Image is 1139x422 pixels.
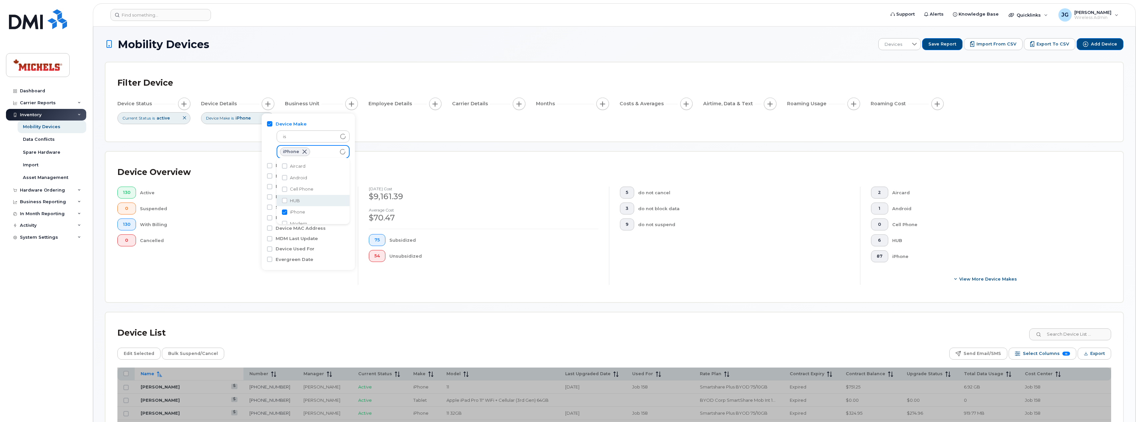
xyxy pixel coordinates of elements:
[374,253,380,259] span: 54
[369,187,598,191] h4: [DATE] cost
[231,115,234,121] span: is
[1078,348,1111,360] button: Export
[1024,38,1075,50] button: Export to CSV
[290,175,307,181] span: Android
[1062,352,1070,356] span: 15
[285,100,321,107] span: Business Unit
[117,164,191,181] div: Device Overview
[877,190,883,195] span: 2
[949,348,1007,360] button: Send Email/SMS
[703,100,755,107] span: Airtime, Data & Text
[871,187,888,199] button: 2
[871,273,1101,285] button: View More Device Makes
[928,41,956,47] span: Save Report
[276,162,308,169] label: Device Model
[277,158,350,243] ul: Option List
[117,100,154,107] span: Device Status
[123,206,130,211] span: 0
[877,254,883,259] span: 87
[290,220,307,227] span: Modem
[117,218,136,230] button: 130
[276,204,295,211] label: Static IP
[277,183,350,195] li: Cell Phone
[201,100,239,107] span: Device Details
[1090,349,1105,359] span: Export
[290,186,313,192] span: Cell Phone
[369,191,598,202] div: $9,161.39
[276,225,326,231] label: Device MAC Address
[276,121,306,127] label: Device Make
[892,203,1101,214] div: Android
[892,250,1101,262] div: iPhone
[620,203,634,214] button: 3
[152,115,155,121] span: is
[168,349,218,359] span: Bulk Suspend/Cancel
[276,235,318,242] label: MDM Last Update
[892,187,1101,199] div: Aircard
[964,38,1023,50] button: Import from CSV
[638,203,850,214] div: do not block data
[123,190,130,195] span: 130
[283,150,299,154] span: iPhone
[892,234,1101,246] div: HUB
[638,187,850,199] div: do not cancel
[235,116,251,121] span: iPhone
[638,218,850,230] div: do not suspend
[871,100,908,107] span: Roaming Cost
[626,206,629,211] span: 3
[117,234,136,246] button: 0
[368,100,414,107] span: Employee Details
[620,218,634,230] button: 9
[290,209,305,215] span: iPhone
[871,234,888,246] button: 6
[369,212,598,223] div: $70.47
[871,203,888,214] button: 1
[140,234,348,246] div: Cancelled
[787,100,829,107] span: Roaming Usage
[389,234,599,246] div: Subsidized
[871,218,888,230] button: 0
[140,187,348,199] div: Active
[452,100,490,107] span: Carrier Details
[117,74,173,92] div: Filter Device
[277,160,350,172] li: Aircard
[277,218,350,229] li: Modem
[277,172,350,184] li: Android
[389,250,599,262] div: Unsubsidized
[1037,41,1069,47] span: Export to CSV
[276,183,313,190] label: Device Location
[124,349,154,359] span: Edit Selected
[277,195,350,207] li: HUB
[1077,38,1123,50] a: Add Device
[276,256,313,263] label: Evergreen Date
[276,214,317,221] label: Private APN Area
[922,38,963,50] button: Save Report
[290,163,305,169] span: Aircard
[1023,349,1060,359] span: Select Columns
[892,218,1101,230] div: Cell Phone
[117,348,161,360] button: Edit Selected
[369,208,598,212] h4: Average cost
[276,194,306,200] label: Device Email
[620,100,666,107] span: Costs & Averages
[877,222,883,227] span: 0
[877,238,883,243] span: 6
[620,187,634,199] button: 5
[276,246,314,252] label: Device Used For
[871,250,888,262] button: 87
[1009,348,1076,360] button: Select Columns 15
[276,173,306,179] label: Memory Size
[964,349,1001,359] span: Send Email/SMS
[122,115,151,121] span: Current Status
[140,203,348,214] div: Suspended
[123,238,130,243] span: 0
[117,187,136,199] button: 130
[879,39,908,50] span: Devices
[162,348,224,360] button: Bulk Suspend/Cancel
[123,222,130,227] span: 130
[140,218,348,230] div: With Billing
[277,131,337,143] span: is
[374,237,380,243] span: 75
[959,276,1017,282] span: View More Device Makes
